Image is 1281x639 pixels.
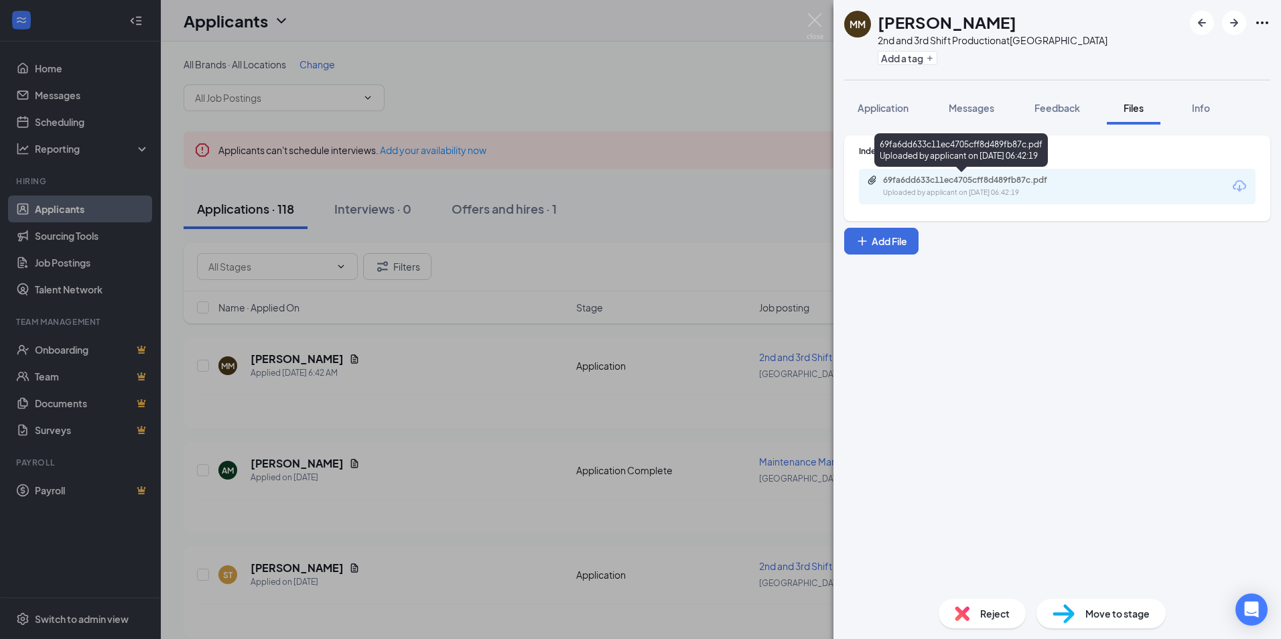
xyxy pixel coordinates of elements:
[1254,15,1270,31] svg: Ellipses
[1190,11,1214,35] button: ArrowLeftNew
[1194,15,1210,31] svg: ArrowLeftNew
[883,188,1084,198] div: Uploaded by applicant on [DATE] 06:42:19
[1222,11,1246,35] button: ArrowRight
[1085,606,1150,621] span: Move to stage
[867,175,1084,198] a: Paperclip69fa6dd633c11ec4705cff8d489fb87c.pdfUploaded by applicant on [DATE] 06:42:19
[878,33,1107,47] div: 2nd and 3rd Shift Production at [GEOGRAPHIC_DATA]
[856,234,869,248] svg: Plus
[859,145,1256,157] div: Indeed Resume
[878,11,1016,33] h1: [PERSON_NAME]
[1034,102,1080,114] span: Feedback
[949,102,994,114] span: Messages
[1226,15,1242,31] svg: ArrowRight
[878,51,937,65] button: PlusAdd a tag
[1235,593,1268,626] div: Open Intercom Messenger
[850,17,866,31] div: MM
[1192,102,1210,114] span: Info
[874,133,1048,167] div: 69fa6dd633c11ec4705cff8d489fb87c.pdf Uploaded by applicant on [DATE] 06:42:19
[980,606,1010,621] span: Reject
[858,102,908,114] span: Application
[1124,102,1144,114] span: Files
[844,228,919,255] button: Add FilePlus
[867,175,878,186] svg: Paperclip
[1231,178,1248,194] svg: Download
[926,54,934,62] svg: Plus
[883,175,1071,186] div: 69fa6dd633c11ec4705cff8d489fb87c.pdf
